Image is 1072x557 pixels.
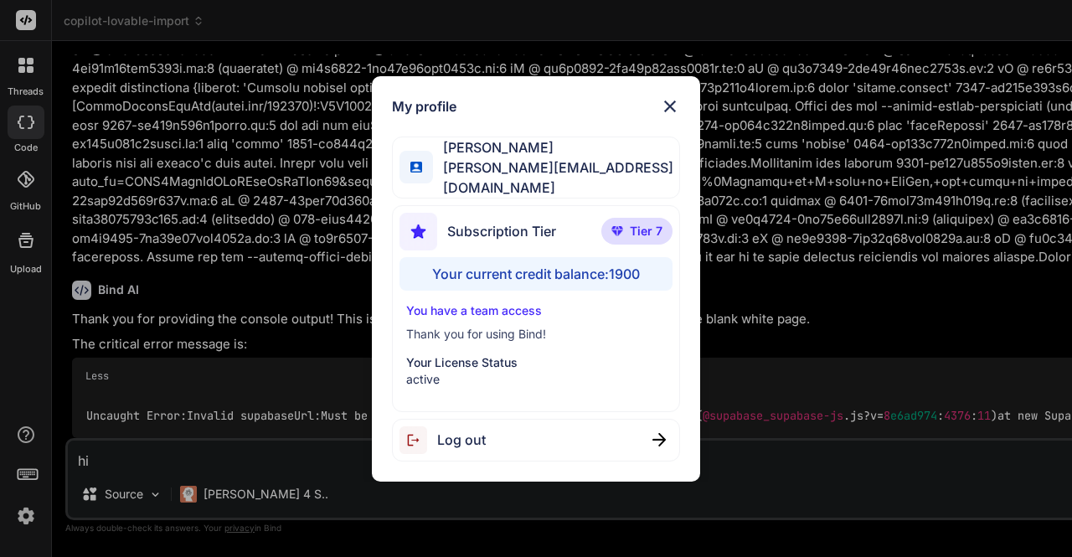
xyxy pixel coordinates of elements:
span: [PERSON_NAME][EMAIL_ADDRESS][DOMAIN_NAME] [433,157,679,198]
img: subscription [399,213,437,250]
p: Your License Status [406,354,665,371]
p: active [406,371,665,388]
p: You have a team access [406,302,665,319]
img: close [652,433,666,446]
img: logout [399,426,437,454]
span: Tier 7 [630,223,662,240]
div: Your current credit balance: 1900 [399,257,672,291]
h1: My profile [392,96,456,116]
img: profile [410,162,421,173]
img: close [660,96,680,116]
p: Thank you for using Bind! [406,326,665,343]
span: Log out [437,430,486,450]
span: Subscription Tier [447,221,556,241]
span: [PERSON_NAME] [433,137,679,157]
img: premium [611,226,623,236]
